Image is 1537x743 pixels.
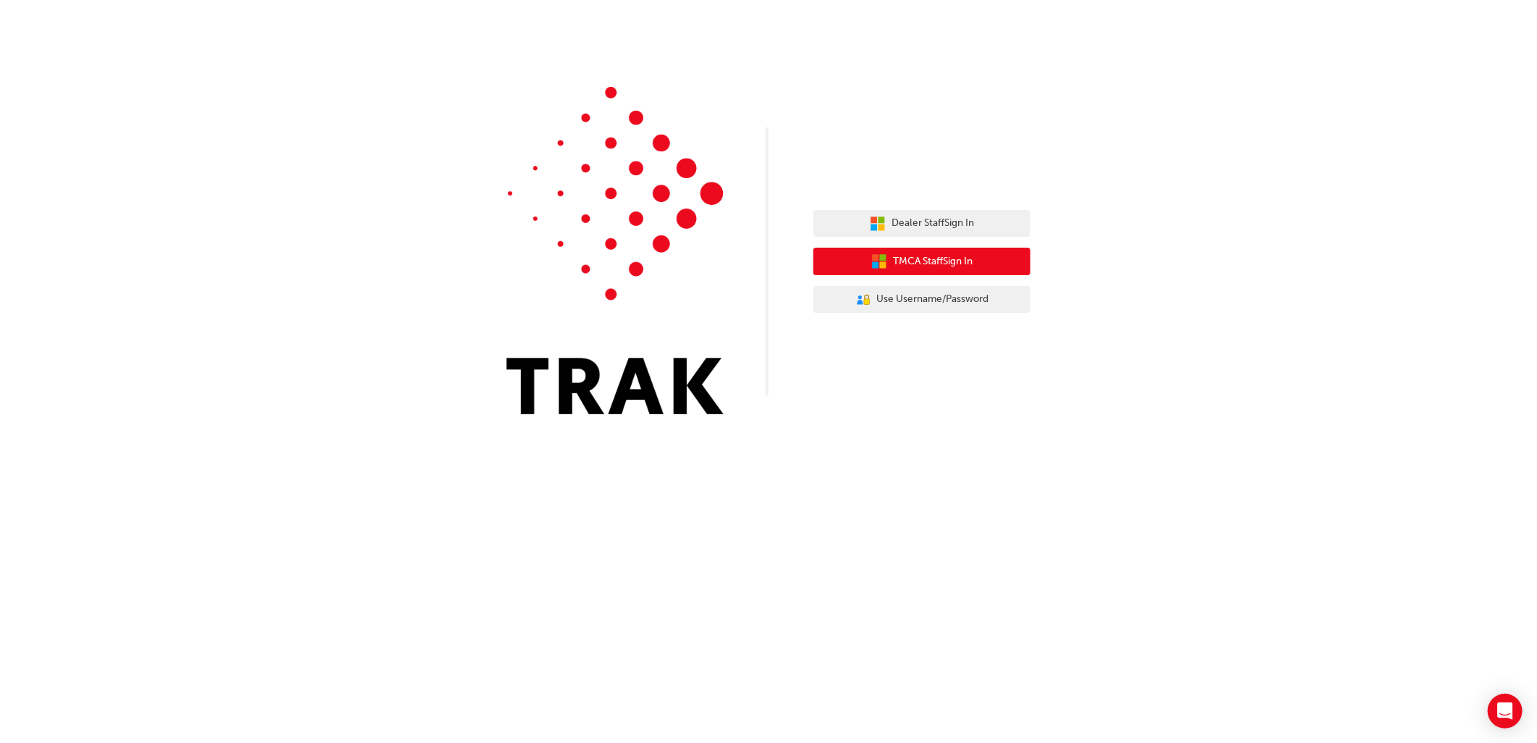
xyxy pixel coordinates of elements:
div: Open Intercom Messenger [1488,694,1523,729]
button: Dealer StaffSign In [813,210,1030,238]
button: Use Username/Password [813,286,1030,314]
button: TMCA StaffSign In [813,248,1030,275]
span: TMCA Staff Sign In [893,253,973,270]
img: Trak [507,87,724,414]
span: Use Username/Password [877,291,989,308]
span: Dealer Staff Sign In [892,215,974,232]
